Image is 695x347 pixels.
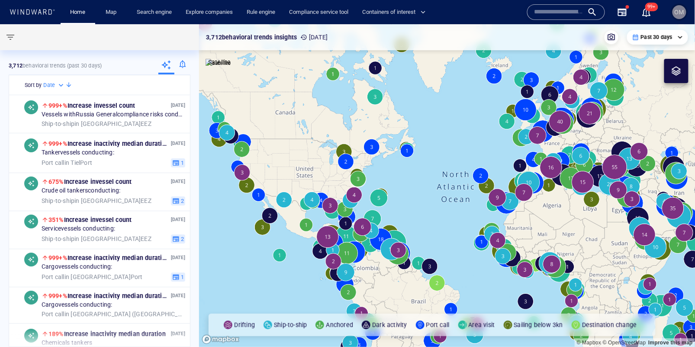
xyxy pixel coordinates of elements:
button: 1 [171,272,185,282]
span: in [GEOGRAPHIC_DATA] EEZ [42,120,151,128]
button: 2 [171,196,185,206]
div: Past 30 days [632,33,683,41]
span: Ship-to-ship [42,235,74,242]
span: Increase in vessel count [48,102,135,109]
p: [DATE] [171,101,185,109]
h6: Sort by [25,81,42,90]
p: [DATE] [300,32,328,42]
p: behavioral trends (Past 30 days) [9,62,102,70]
span: in [GEOGRAPHIC_DATA] Port [42,273,143,281]
span: in [GEOGRAPHIC_DATA] ([GEOGRAPHIC_DATA]) EEZ [42,310,185,318]
span: Increase in vessel count [48,216,132,223]
span: Ship-to-ship [42,120,74,127]
span: 999+% [48,292,68,299]
a: Map feedback [648,340,693,346]
span: 2 [180,197,184,205]
a: OpenStreetMap [603,340,646,346]
span: Increase in activity median duration [48,140,169,147]
p: 3,712 behavioral trends insights [206,32,297,42]
iframe: Chat [658,308,689,341]
span: OM [675,9,684,16]
span: 999+% [48,102,68,109]
a: Rule engine [243,5,279,20]
button: OM [671,3,688,21]
span: Increase in vessel count [48,178,132,185]
p: Sailing below 3kn [514,320,563,330]
p: [DATE] [171,254,185,262]
p: Port call [426,320,450,330]
span: in [GEOGRAPHIC_DATA] EEZ [42,235,151,243]
p: Dark activity [372,320,407,330]
span: Increase in activity median duration [48,292,169,299]
div: Date [43,81,65,90]
div: Notification center [641,7,652,17]
p: Ship-to-ship [274,320,307,330]
span: Increase in activity median duration [48,254,169,261]
span: Cargo vessels conducting: [42,263,113,271]
img: satellite [206,59,231,67]
span: 999+% [48,254,68,261]
p: Drifting [234,320,255,330]
a: Compliance service tool [286,5,352,20]
a: Mapbox logo [202,334,240,344]
a: Explore companies [182,5,236,20]
a: Mapbox [577,340,601,346]
span: Port call [42,159,64,166]
span: Port call [42,310,64,317]
button: 2 [171,234,185,244]
span: Ship-to-ship [42,197,74,204]
p: Past 30 days [641,33,672,41]
p: Area visit [469,320,495,330]
span: 1 [180,159,184,167]
p: [DATE] [171,215,185,224]
span: Tanker vessels conducting: [42,149,114,157]
p: Anchored [326,320,353,330]
span: 675% [48,178,64,185]
span: Service vessels conducting: [42,225,115,233]
span: 1 [180,273,184,281]
span: in [GEOGRAPHIC_DATA] EEZ [42,197,151,205]
p: Destination change [582,320,637,330]
strong: 3,712 [9,62,23,69]
a: Search engine [133,5,175,20]
button: Containers of interest [359,5,433,20]
p: [DATE] [171,292,185,300]
span: Containers of interest [362,7,426,17]
span: Crude oil tankers conducting: [42,187,121,195]
span: Vessels with Russia General compliance risks conducting: [42,111,185,119]
button: Home [64,5,92,20]
span: Cargo vessels conducting: [42,301,113,309]
button: 99+ [636,2,657,22]
p: Satellite [208,57,231,67]
span: Port call [42,273,64,280]
a: Home [67,5,89,20]
span: 351% [48,216,64,223]
a: Map [102,5,123,20]
span: 99+ [645,3,658,11]
button: 1 [171,158,185,167]
h6: Date [43,81,55,90]
span: in Tiel Port [42,159,92,167]
p: [DATE] [171,177,185,186]
button: Map [99,5,126,20]
p: [DATE] [171,139,185,148]
span: 2 [180,235,184,243]
span: 999+% [48,140,68,147]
